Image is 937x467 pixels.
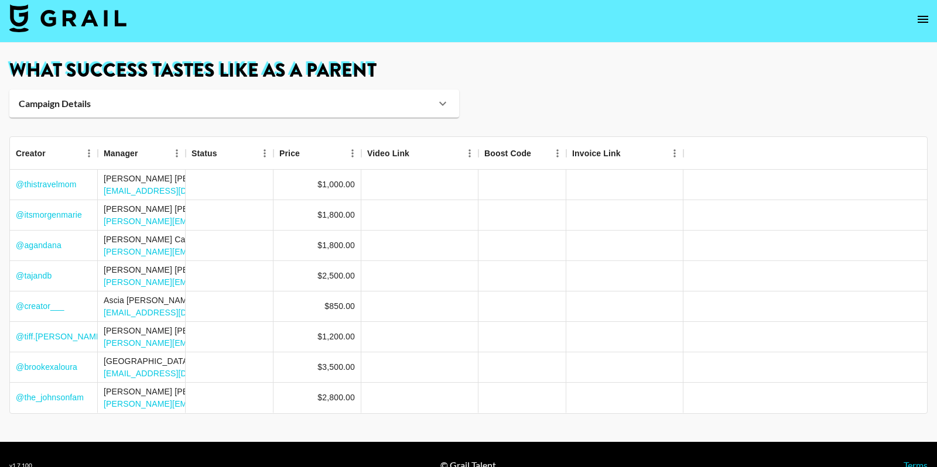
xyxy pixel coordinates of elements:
[317,361,355,373] div: $3,500.00
[317,178,355,190] div: $1,000.00
[104,247,314,256] a: [PERSON_NAME][EMAIL_ADDRESS][DOMAIN_NAME]
[367,137,409,170] div: Video Link
[16,392,84,403] a: @the_johnsonfam
[19,98,91,109] strong: Campaign Details
[104,277,314,287] a: [PERSON_NAME][EMAIL_ADDRESS][DOMAIN_NAME]
[666,145,683,162] button: Menu
[9,61,928,80] h1: What Success Tastes Like as a Parent
[317,209,355,221] div: $1,800.00
[46,145,62,162] button: Sort
[168,145,186,162] button: Menu
[104,308,245,317] a: [EMAIL_ADDRESS][DOMAIN_NAME]
[317,331,355,342] div: $1,200.00
[16,178,76,190] a: @thistravelmom
[104,186,245,195] a: [EMAIL_ADDRESS][DOMAIN_NAME]
[361,137,478,170] div: Video Link
[566,137,683,170] div: Invoice Link
[138,145,155,162] button: Sort
[104,369,245,378] a: [EMAIL_ADDRESS][DOMAIN_NAME]
[344,145,361,162] button: Menu
[300,145,316,162] button: Sort
[10,137,98,170] div: Creator
[186,137,273,170] div: Status
[104,233,314,245] div: [PERSON_NAME] Cardy
[104,355,261,367] div: [GEOGRAPHIC_DATA] [PERSON_NAME]
[484,137,531,170] div: Boost Code
[572,137,621,170] div: Invoice Link
[104,203,314,215] div: [PERSON_NAME] [PERSON_NAME]
[279,137,300,170] div: Price
[273,137,361,170] div: Price
[104,325,314,336] div: [PERSON_NAME] [PERSON_NAME]
[98,137,186,170] div: Manager
[531,145,548,162] button: Sort
[16,331,104,342] a: @tiff.[PERSON_NAME]
[256,145,273,162] button: Menu
[191,137,217,170] div: Status
[217,145,234,162] button: Sort
[317,270,355,281] div: $2,500.00
[409,145,426,162] button: Sort
[911,8,935,31] button: open drawer
[549,145,566,162] button: Menu
[9,90,459,118] div: Campaign Details
[317,239,355,251] div: $1,800.00
[80,145,98,162] button: Menu
[9,4,126,32] img: Grail Talent
[104,137,138,170] div: Manager
[104,173,245,184] div: [PERSON_NAME] [PERSON_NAME]
[478,137,566,170] div: Boost Code
[104,386,314,397] div: [PERSON_NAME] [PERSON_NAME]
[16,137,46,170] div: Creator
[16,270,52,281] a: @tajandb
[16,361,77,373] a: @brookexaloura
[461,145,478,162] button: Menu
[16,209,82,221] a: @itsmorgenmarie
[324,300,355,312] div: $850.00
[16,300,64,312] a: @creator___
[104,264,314,276] div: [PERSON_NAME] [PERSON_NAME]
[16,239,61,251] a: @agandana
[621,145,637,162] button: Sort
[104,399,314,408] a: [PERSON_NAME][EMAIL_ADDRESS][DOMAIN_NAME]
[104,338,314,348] a: [PERSON_NAME][EMAIL_ADDRESS][DOMAIN_NAME]
[317,392,355,403] div: $2,800.00
[104,217,314,226] a: [PERSON_NAME][EMAIL_ADDRESS][DOMAIN_NAME]
[104,294,245,306] div: Ascia [PERSON_NAME]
